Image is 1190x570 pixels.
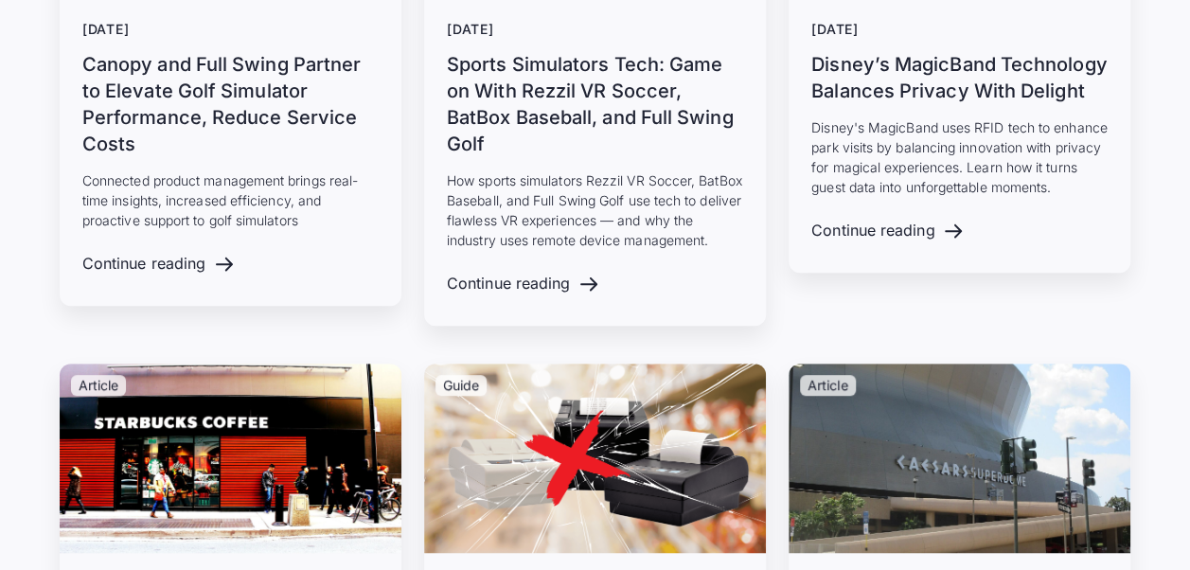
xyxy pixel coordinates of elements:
p: Disney's MagicBand uses RFID tech to enhance park visits by balancing innovation with privacy for... [811,117,1108,197]
div: [DATE] [82,22,379,38]
div: Continue reading [82,255,205,273]
h3: Canopy and Full Swing Partner to Elevate Golf Simulator Performance, Reduce Service Costs [82,51,379,157]
div: Continue reading [811,222,934,240]
h3: Sports Simulators Tech: Game on With Rezzil VR Soccer, BatBox Baseball, and Full Swing Golf [447,51,743,157]
p: Article [808,379,848,392]
div: [DATE] [811,22,1108,38]
div: Continue reading [447,275,570,293]
div: [DATE] [447,22,743,38]
p: How sports simulators Rezzil VR Soccer, BatBox Baseball, and Full Swing Golf use tech to deliver ... [447,170,743,250]
p: Article [79,379,119,392]
p: Connected product management brings real-time insights, increased efficiency, and proactive suppo... [82,170,379,230]
p: Guide [443,379,479,392]
h3: Disney’s MagicBand Technology Balances Privacy With Delight [811,51,1108,104]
